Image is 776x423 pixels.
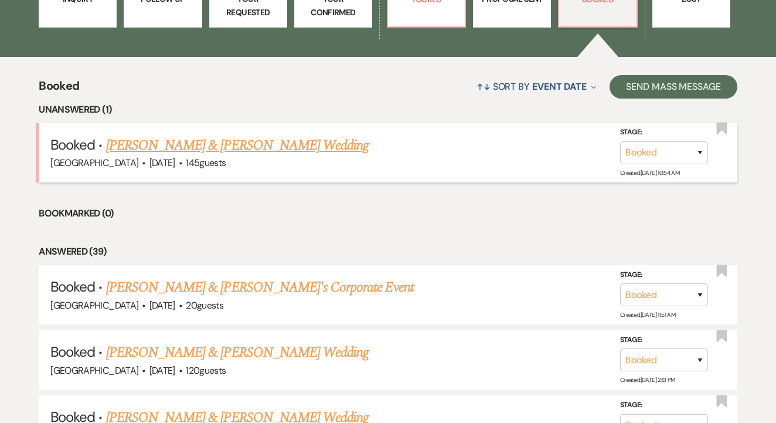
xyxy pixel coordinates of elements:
[106,342,369,363] a: [PERSON_NAME] & [PERSON_NAME] Wedding
[186,157,226,169] span: 145 guests
[50,157,138,169] span: [GEOGRAPHIC_DATA]
[620,126,708,139] label: Stage:
[620,311,675,319] span: Created: [DATE] 11:51 AM
[610,75,737,99] button: Send Mass Message
[620,399,708,412] label: Stage:
[620,334,708,347] label: Stage:
[106,135,369,156] a: [PERSON_NAME] & [PERSON_NAME] Wedding
[39,244,737,259] li: Answered (39)
[186,299,223,312] span: 20 guests
[39,102,737,117] li: Unanswered (1)
[50,278,95,296] span: Booked
[106,277,414,298] a: [PERSON_NAME] & [PERSON_NAME]'s Corporate Event
[186,364,226,377] span: 120 guests
[39,77,79,102] span: Booked
[50,364,138,377] span: [GEOGRAPHIC_DATA]
[620,269,708,282] label: Stage:
[149,364,175,377] span: [DATE]
[50,299,138,312] span: [GEOGRAPHIC_DATA]
[620,376,675,384] span: Created: [DATE] 2:13 PM
[50,136,95,154] span: Booked
[532,80,587,93] span: Event Date
[39,206,737,221] li: Bookmarked (0)
[149,299,175,312] span: [DATE]
[50,343,95,361] span: Booked
[149,157,175,169] span: [DATE]
[477,80,491,93] span: ↑↓
[620,169,679,177] span: Created: [DATE] 10:54 AM
[472,71,601,102] button: Sort By Event Date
